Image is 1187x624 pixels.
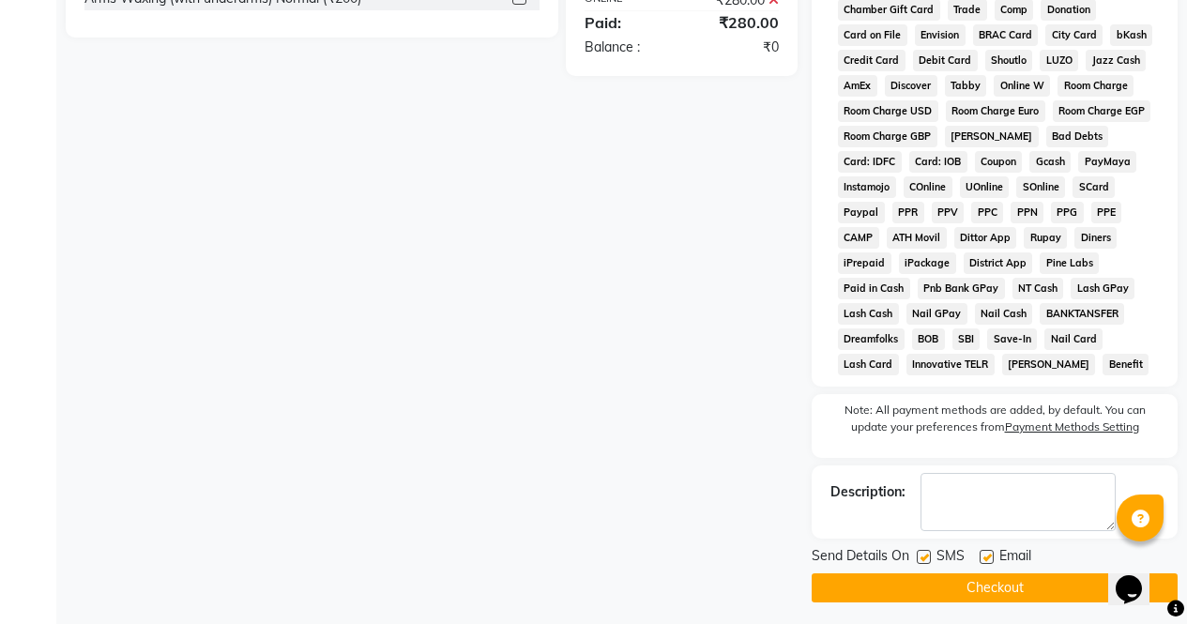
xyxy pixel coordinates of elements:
span: Dreamfolks [838,328,905,350]
span: City Card [1045,24,1103,46]
span: Save-In [987,328,1037,350]
span: UOnline [960,176,1010,198]
span: iPrepaid [838,252,891,274]
span: BRAC Card [973,24,1039,46]
span: PPE [1091,202,1122,223]
span: Paypal [838,202,885,223]
span: Lash GPay [1071,278,1134,299]
div: ₹0 [681,38,793,57]
div: Description: [830,482,905,502]
span: Gcash [1029,151,1071,173]
span: [PERSON_NAME] [1002,354,1096,375]
span: BOB [912,328,945,350]
span: CAMP [838,227,879,249]
span: Benefit [1103,354,1149,375]
span: iPackage [899,252,956,274]
span: Credit Card [838,50,905,71]
span: Email [999,546,1031,570]
span: PayMaya [1078,151,1136,173]
span: Nail Card [1044,328,1103,350]
span: PPN [1011,202,1043,223]
span: Room Charge EGP [1053,100,1151,122]
span: Card: IDFC [838,151,902,173]
span: Envision [915,24,966,46]
span: Card on File [838,24,907,46]
span: PPV [932,202,965,223]
span: Send Details On [812,546,909,570]
span: SBI [952,328,981,350]
span: BANKTANSFER [1040,303,1124,325]
span: Lash Card [838,354,899,375]
span: Tabby [945,75,987,97]
span: AmEx [838,75,877,97]
span: Room Charge GBP [838,126,937,147]
button: Checkout [812,573,1178,602]
span: Instamojo [838,176,896,198]
span: Jazz Cash [1086,50,1146,71]
span: Discover [885,75,937,97]
span: Dittor App [954,227,1017,249]
span: Room Charge [1058,75,1134,97]
span: Bad Debts [1046,126,1109,147]
div: Balance : [571,38,682,57]
span: Diners [1074,227,1117,249]
span: PPG [1051,202,1084,223]
label: Payment Methods Setting [1005,419,1139,435]
span: SOnline [1016,176,1065,198]
span: Paid in Cash [838,278,910,299]
span: PPC [971,202,1003,223]
span: NT Cash [1012,278,1064,299]
div: ₹280.00 [681,11,793,34]
span: Shoutlo [985,50,1033,71]
span: bKash [1110,24,1152,46]
span: District App [964,252,1033,274]
span: SMS [936,546,965,570]
span: Debit Card [913,50,978,71]
span: Room Charge USD [838,100,938,122]
span: Pnb Bank GPay [918,278,1005,299]
span: Innovative TELR [906,354,995,375]
span: SCard [1073,176,1115,198]
span: Card: IOB [909,151,967,173]
span: COnline [904,176,952,198]
span: LUZO [1040,50,1078,71]
label: Note: All payment methods are added, by default. You can update your preferences from [830,402,1159,443]
span: Pine Labs [1040,252,1099,274]
span: PPR [892,202,924,223]
iframe: chat widget [1108,549,1168,605]
span: Room Charge Euro [946,100,1045,122]
span: ATH Movil [887,227,947,249]
span: Online W [994,75,1050,97]
span: [PERSON_NAME] [945,126,1039,147]
span: Rupay [1024,227,1067,249]
span: Nail GPay [906,303,967,325]
div: Paid: [571,11,682,34]
span: Lash Cash [838,303,899,325]
span: Coupon [975,151,1023,173]
span: Nail Cash [975,303,1033,325]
